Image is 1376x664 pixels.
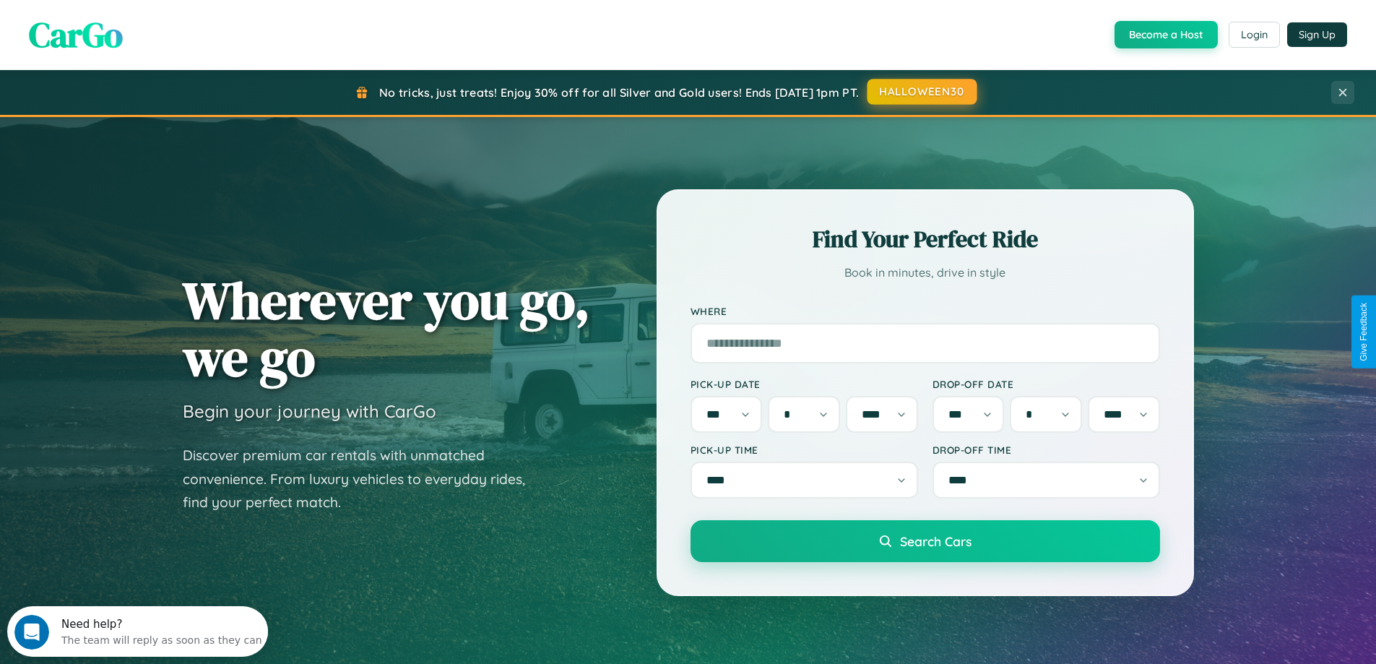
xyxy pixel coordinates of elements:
[691,520,1160,562] button: Search Cars
[7,606,268,657] iframe: Intercom live chat discovery launcher
[379,85,859,100] span: No tricks, just treats! Enjoy 30% off for all Silver and Gold users! Ends [DATE] 1pm PT.
[6,6,269,46] div: Open Intercom Messenger
[691,305,1160,317] label: Where
[933,444,1160,456] label: Drop-off Time
[183,272,590,386] h1: Wherever you go, we go
[691,223,1160,255] h2: Find Your Perfect Ride
[691,262,1160,283] p: Book in minutes, drive in style
[183,400,436,422] h3: Begin your journey with CarGo
[54,24,255,39] div: The team will reply as soon as they can
[14,615,49,650] iframe: Intercom live chat
[900,533,972,549] span: Search Cars
[1229,22,1280,48] button: Login
[1359,303,1369,361] div: Give Feedback
[183,444,544,514] p: Discover premium car rentals with unmatched convenience. From luxury vehicles to everyday rides, ...
[691,378,918,390] label: Pick-up Date
[691,444,918,456] label: Pick-up Time
[29,11,123,59] span: CarGo
[933,378,1160,390] label: Drop-off Date
[1115,21,1218,48] button: Become a Host
[54,12,255,24] div: Need help?
[1287,22,1347,47] button: Sign Up
[867,79,977,105] button: HALLOWEEN30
